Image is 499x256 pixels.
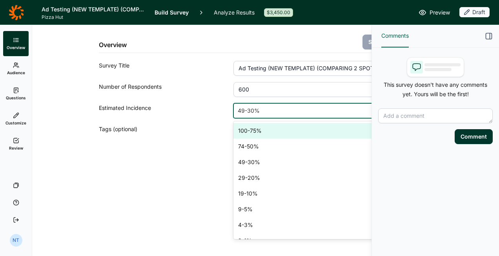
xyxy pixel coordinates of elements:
a: Audience [3,56,29,81]
div: 9-5% [233,201,413,217]
a: Questions [3,81,29,106]
div: $3,450.00 [264,8,293,17]
button: Save Changes [362,35,413,49]
h1: Ad Testing (NEW TEMPLATE) (COMPARING 2 SPOTS) [42,5,145,14]
span: Questions [6,95,26,101]
div: 74-50% [233,139,413,154]
div: 19-10% [233,186,413,201]
a: Overview [3,31,29,56]
span: Audience [7,70,25,75]
button: Comment [455,129,493,144]
h2: Overview [99,40,127,49]
div: 29-20% [233,170,413,186]
div: Tags (optional) [99,124,233,139]
button: Draft [459,7,490,18]
span: Review [9,145,23,151]
a: Customize [3,106,29,132]
p: This survey doesn't have any comments yet. Yours will be the first! [378,80,493,99]
span: Comments [381,31,409,40]
a: Review [3,132,29,157]
button: Comments [381,25,409,48]
div: 100-75% [233,123,413,139]
div: 4-3% [233,217,413,233]
input: 1000 [233,82,413,97]
span: Pizza Hut [42,14,145,20]
div: Survey Title [99,61,233,76]
input: ex: Package testing study [233,61,413,76]
div: Number of Respondents [99,82,233,97]
span: Customize [5,120,26,126]
div: NT [10,234,22,247]
span: Overview [7,45,25,50]
a: Preview [419,8,450,17]
div: 49-30% [233,154,413,170]
span: Preview [430,8,450,17]
div: 2-1% [233,233,413,249]
div: Draft [459,7,490,17]
div: Estimated Incidence [99,103,233,118]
